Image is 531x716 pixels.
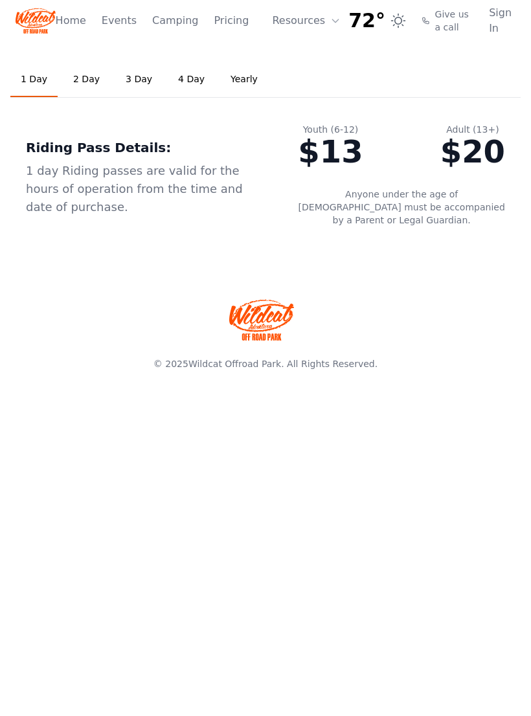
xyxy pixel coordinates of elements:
[26,139,267,157] div: Riding Pass Details:
[229,299,294,341] img: Wildcat Offroad park
[348,9,385,32] span: 72°
[153,359,378,369] span: © 2025 . All Rights Reserved.
[440,123,505,136] div: Adult (13+)
[489,5,515,36] a: Sign In
[188,359,281,369] a: Wildcat Offroad Park
[440,136,505,167] div: $20
[115,62,163,97] a: 3 Day
[298,188,505,227] p: Anyone under the age of [DEMOGRAPHIC_DATA] must be accompanied by a Parent or Legal Guardian.
[220,62,268,97] a: Yearly
[264,8,348,34] button: Resources
[102,13,137,28] a: Events
[63,62,110,97] a: 2 Day
[422,8,473,34] a: Give us a call
[16,5,56,36] img: Wildcat Logo
[214,13,249,28] a: Pricing
[10,62,58,97] a: 1 Day
[56,13,86,28] a: Home
[298,136,363,167] div: $13
[168,62,215,97] a: 4 Day
[298,123,363,136] div: Youth (6-12)
[26,162,267,216] div: 1 day Riding passes are valid for the hours of operation from the time and date of purchase.
[435,8,474,34] span: Give us a call
[152,13,198,28] a: Camping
